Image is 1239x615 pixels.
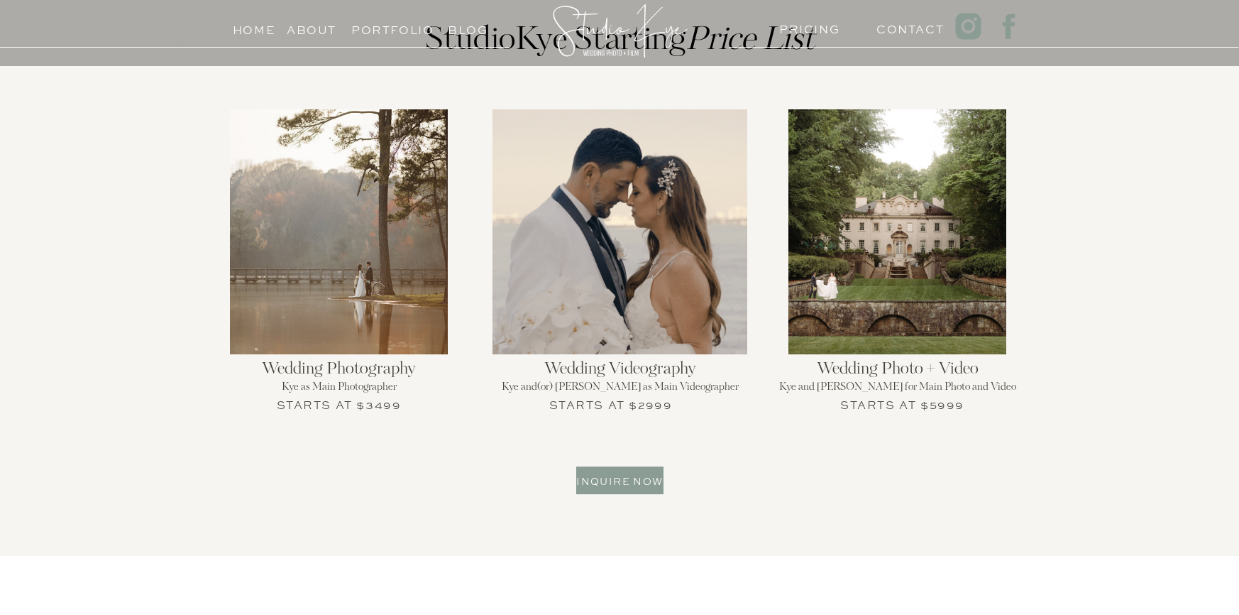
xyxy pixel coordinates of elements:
h2: Kye as Main Photographer [200,382,478,403]
h2: Wedding Videography [481,361,759,382]
h2: Kye and [PERSON_NAME] for Main Photo and Video [759,382,1036,403]
a: Home [226,20,281,33]
a: Contact [876,19,931,33]
h2: Wedding Photo + Video [759,361,1036,383]
h3: Starts at $5999 [839,395,966,412]
h2: Wedding Photography [200,361,478,382]
i: Price List [685,26,815,57]
h3: Starts at $2999 [547,395,674,412]
h2: Kye and(or) [PERSON_NAME] as Main Videographer [481,382,759,403]
a: Blog [436,20,500,33]
a: Portfolio [351,20,416,33]
a: Inquire now [576,472,663,486]
h3: Starts at $3499 [275,395,402,412]
h2: StudioKye Starting [358,23,881,65]
a: About [287,20,336,33]
a: PRICING [779,19,834,33]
